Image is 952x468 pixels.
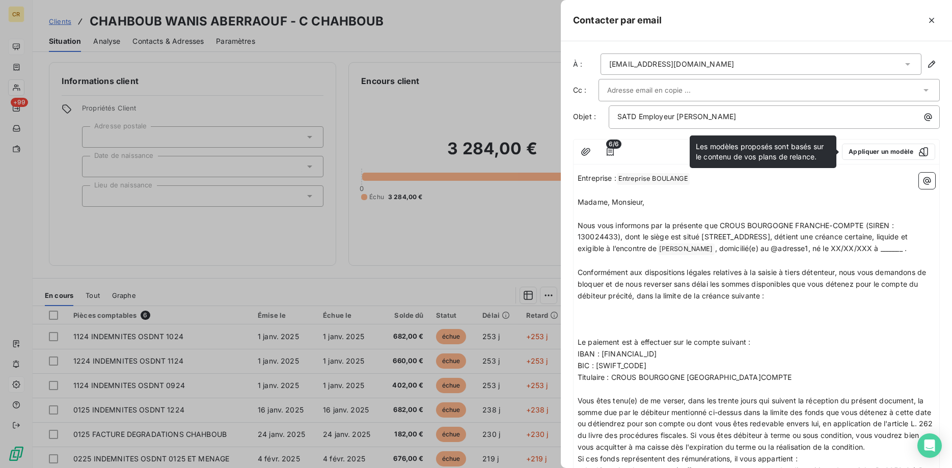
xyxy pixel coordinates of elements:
input: Adresse email en copie ... [607,82,717,98]
span: Si ces fonds représentent des rémunérations, il vous appartient : [578,454,798,463]
span: Madame, Monsieur, [578,198,645,206]
span: 6/6 [606,140,621,149]
span: Conformément aux dispositions légales relatives à la saisie à tiers détenteur, nous vous demandon... [578,268,928,300]
span: Les modèles proposés sont basés sur le contenu de vos plans de relance. [696,142,824,161]
label: À : [573,59,599,69]
div: Open Intercom Messenger [917,433,942,458]
span: [PERSON_NAME] [658,243,715,255]
span: Nous vous informons par la présente que CROUS BOURGOGNE FRANCHE-COMPTE (SIREN : 130024433), dont ... [578,221,910,253]
span: Entreprise BOULANGE [617,173,690,185]
span: Entreprise : [578,174,616,182]
h5: Contacter par email [573,13,662,27]
span: IBAN : [FINANCIAL_ID] [578,349,657,358]
span: Titulaire : CROUS BOURGOGNE [GEOGRAPHIC_DATA]COMPTE [578,373,792,381]
span: , domicilié(e) au @adresse1, né le XX/XX/XXX à _______ . [715,244,907,253]
span: Objet : [573,112,596,121]
span: Vous êtes tenu(e) de me verser, dans les trente jours qui suivent la réception du présent documen... [578,396,935,452]
span: Le paiement est à effectuer sur le compte suivant : [578,338,751,346]
div: [EMAIL_ADDRESS][DOMAIN_NAME] [609,59,734,69]
span: SATD Employeur [PERSON_NAME] [617,112,736,121]
span: BIC : [SWIFT_CODE] [578,361,646,370]
button: Appliquer un modèle [842,144,935,160]
label: Cc : [573,85,599,95]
